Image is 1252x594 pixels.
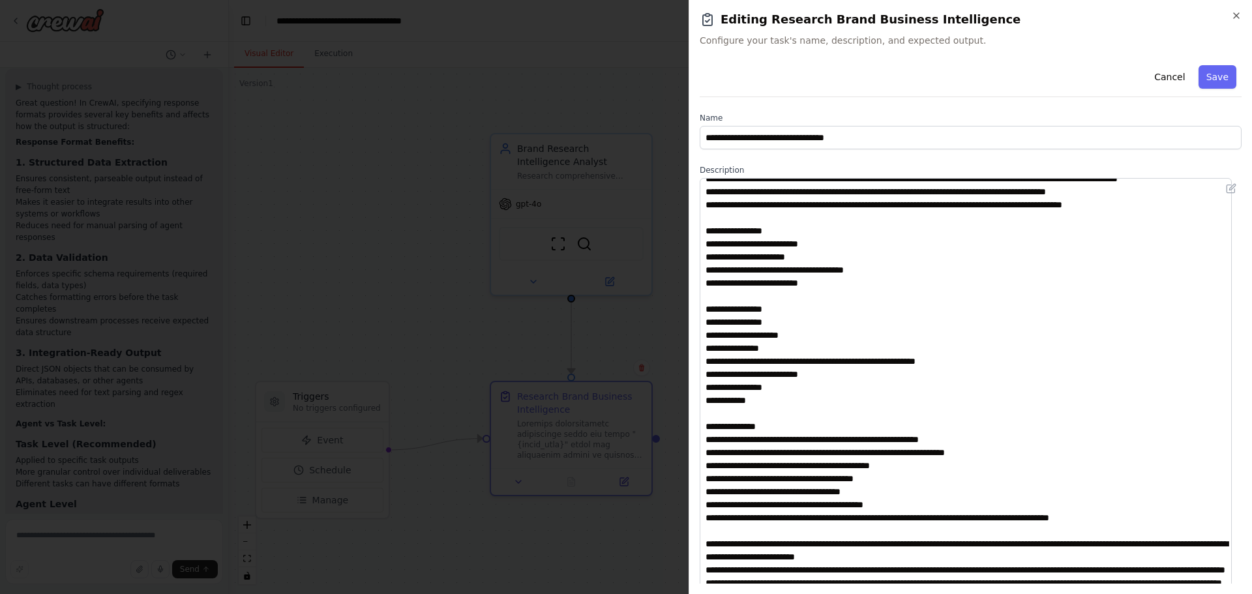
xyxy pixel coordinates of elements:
label: Name [700,113,1242,123]
h2: Editing Research Brand Business Intelligence [700,10,1242,29]
button: Save [1199,65,1236,89]
span: Configure your task's name, description, and expected output. [700,34,1242,47]
label: Description [700,165,1242,175]
button: Open in editor [1223,181,1239,196]
button: Cancel [1146,65,1193,89]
